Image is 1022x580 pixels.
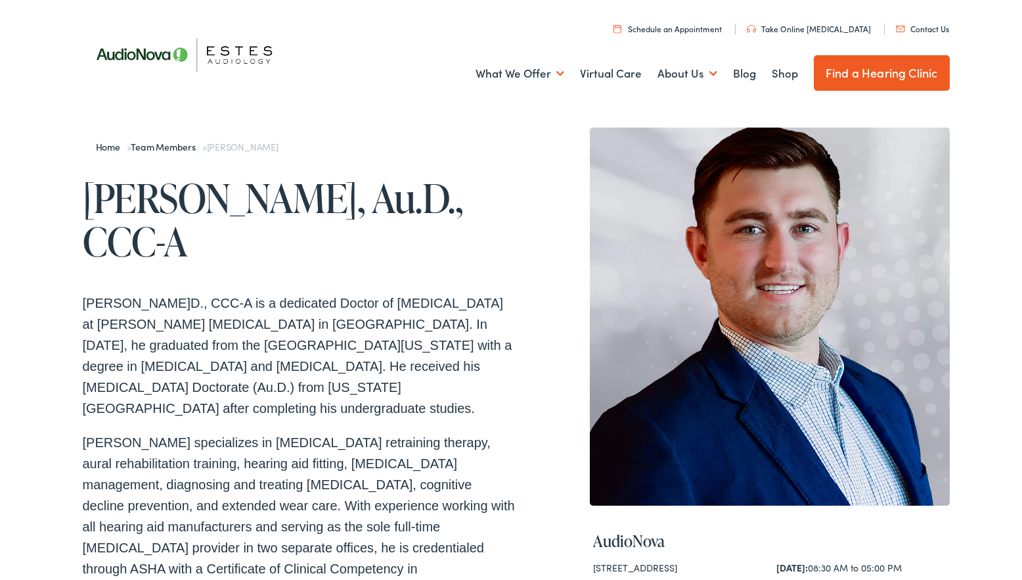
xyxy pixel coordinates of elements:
a: Take Online [MEDICAL_DATA] [747,20,871,32]
img: utility icon [747,22,756,30]
h1: [PERSON_NAME], Au.D., CCC-A [83,174,516,260]
a: Contact Us [896,20,949,32]
a: Virtual Care [580,47,642,95]
p: [PERSON_NAME]D., CCC-A is a dedicated Doctor of [MEDICAL_DATA] at [PERSON_NAME] [MEDICAL_DATA] in... [83,290,516,416]
span: » » [96,137,278,151]
a: Home [96,137,127,151]
a: What We Offer [476,47,564,95]
a: Blog [733,47,756,95]
span: [PERSON_NAME] [207,137,278,151]
a: Schedule an Appointment [613,20,722,32]
a: Find a Hearing Clinic [814,53,950,88]
img: utility icon [613,22,621,30]
div: [STREET_ADDRESS] [593,558,763,572]
strong: [DATE]: [776,558,808,571]
img: utility icon [896,23,905,30]
a: About Us [657,47,717,95]
a: Team Members [131,137,202,151]
a: Shop [772,47,798,95]
h4: AudioNova [593,529,946,548]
